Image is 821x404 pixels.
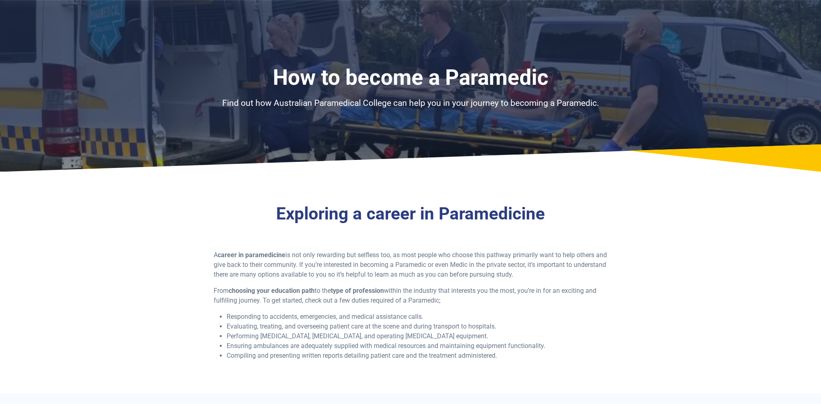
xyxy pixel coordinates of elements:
[174,97,648,110] p: Find out how Australian Paramedical College can help you in your journey to becoming a Paramedic.
[227,312,607,322] li: Responding to accidents, emergencies, and medical assistance calls.
[214,250,607,279] p: A is not only rewarding but selfless too, as most people who choose this pathway primarily want t...
[331,287,384,294] strong: type of profession
[227,322,607,331] li: Evaluating, treating, and overseeing patient care at the scene and during transport to hospitals.
[227,341,607,351] li: Ensuring ambulances are adequately supplied with medical resources and maintaining equipment func...
[229,287,315,294] strong: choosing your education path
[227,351,607,361] li: Compiling and presenting written reports detailing patient care and the treatment administered.
[227,331,607,341] li: Performing [MEDICAL_DATA], [MEDICAL_DATA], and operating [MEDICAL_DATA] equipment.
[218,251,285,259] strong: career in paramedicine
[214,286,607,305] p: From to the within the industry that interests you the most, you’re in for an exciting and fulfil...
[174,204,648,224] h2: Exploring a career in Paramedicine
[174,65,648,90] h1: How to become a Paramedic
